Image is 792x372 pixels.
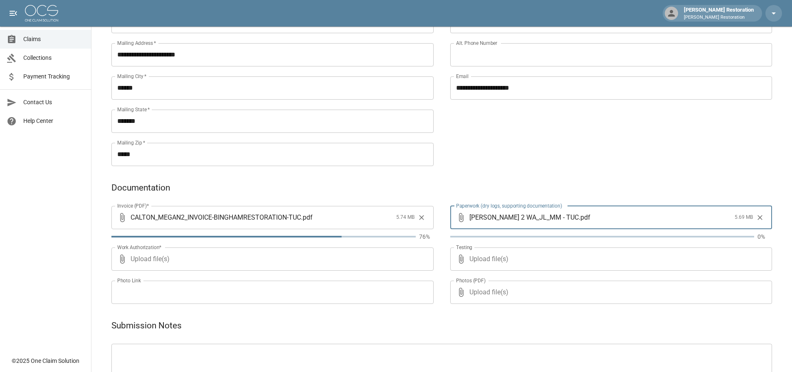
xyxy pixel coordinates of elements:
label: Alt. Phone Number [456,39,497,46]
button: Clear [754,211,766,224]
label: Mailing Address [117,39,156,46]
label: Photo Link [117,277,141,284]
span: Claims [23,35,84,44]
label: Invoice (PDF)* [117,202,149,209]
span: 5.69 MB [735,213,753,222]
span: Upload file(s) [469,281,750,304]
label: Work Authorization* [117,244,162,251]
span: Upload file(s) [469,247,750,271]
button: open drawer [5,5,22,22]
span: . pdf [579,213,590,222]
span: Help Center [23,117,84,125]
label: Testing [456,244,472,251]
p: [PERSON_NAME] Restoration [684,14,754,21]
label: Mailing Zip [117,139,146,146]
label: Mailing State [117,106,150,113]
span: CALTON_MEGAN2_INVOICE-BINGHAMRESTORATION-TUC [131,213,301,222]
span: Collections [23,54,84,62]
img: ocs-logo-white-transparent.png [25,5,58,22]
label: Mailing City [117,73,147,80]
button: Clear [415,211,428,224]
div: [PERSON_NAME] Restoration [681,6,757,21]
span: Payment Tracking [23,72,84,81]
label: Email [456,73,469,80]
span: 5.74 MB [396,213,415,222]
div: © 2025 One Claim Solution [12,357,79,365]
span: [PERSON_NAME] 2 WA_JL_MM - TUC [469,213,579,222]
span: Upload file(s) [131,247,411,271]
label: Photos (PDF) [456,277,486,284]
span: Contact Us [23,98,84,107]
p: 76% [419,232,434,241]
p: 0% [757,232,772,241]
label: Paperwork (dry logs, supporting documentation) [456,202,562,209]
span: . pdf [301,213,313,222]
